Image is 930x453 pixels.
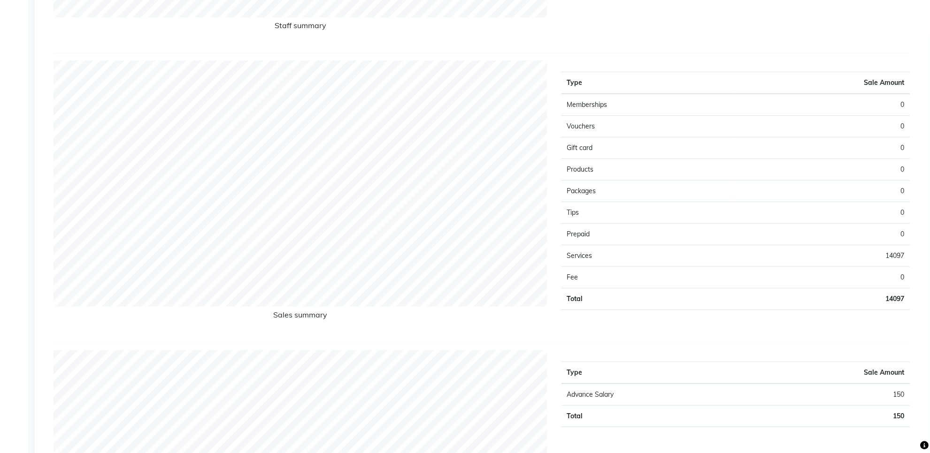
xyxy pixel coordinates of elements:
th: Type [561,72,736,94]
h6: Sales summary [54,310,547,323]
td: 150 [746,384,910,406]
td: 14097 [736,245,910,267]
td: Advance Salary [561,384,746,406]
th: Sale Amount [746,362,910,384]
h6: Staff summary [54,21,547,34]
td: 0 [736,202,910,224]
th: Type [561,362,746,384]
td: 150 [746,405,910,427]
td: 0 [736,159,910,181]
td: Fee [561,267,736,288]
td: 0 [736,94,910,116]
td: Vouchers [561,116,736,137]
td: Memberships [561,94,736,116]
td: Packages [561,181,736,202]
td: Products [561,159,736,181]
th: Sale Amount [736,72,910,94]
td: 0 [736,267,910,288]
td: 0 [736,116,910,137]
td: 14097 [736,288,910,310]
td: Tips [561,202,736,224]
td: 0 [736,181,910,202]
td: Gift card [561,137,736,159]
td: Prepaid [561,224,736,245]
td: Total [561,288,736,310]
td: Services [561,245,736,267]
td: 0 [736,224,910,245]
td: Total [561,405,746,427]
td: 0 [736,137,910,159]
